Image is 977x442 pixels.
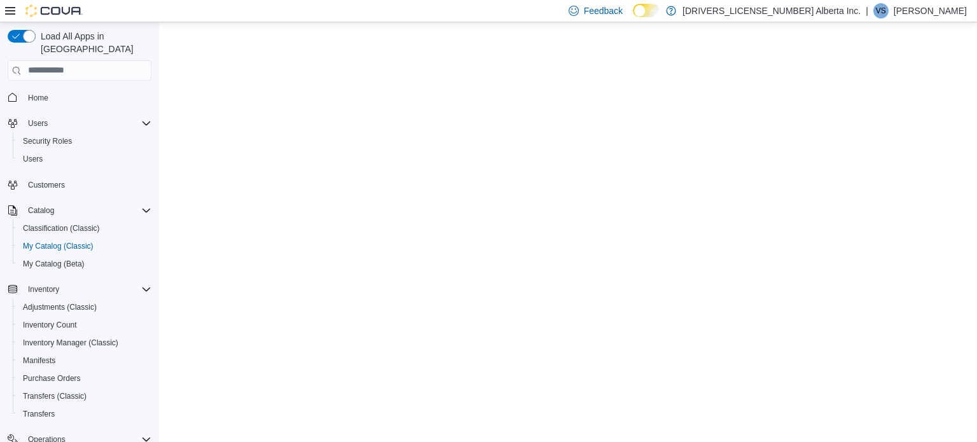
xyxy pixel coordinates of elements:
img: Cova [25,4,83,17]
button: Adjustments (Classic) [13,298,156,316]
span: Transfers [18,406,151,422]
a: My Catalog (Classic) [18,238,99,254]
span: Purchase Orders [23,373,81,383]
span: Home [28,93,48,103]
span: Feedback [584,4,623,17]
span: Users [18,151,151,167]
a: Purchase Orders [18,371,86,386]
button: Catalog [23,203,59,218]
span: Classification (Classic) [18,221,151,236]
span: Inventory [28,284,59,294]
span: Inventory Count [18,317,151,333]
button: Users [13,150,156,168]
p: [PERSON_NAME] [894,3,967,18]
a: Inventory Count [18,317,82,333]
button: Inventory Count [13,316,156,334]
span: Users [28,118,48,128]
a: Home [23,90,53,106]
div: Victor Sandoval Ortiz [873,3,889,18]
button: Transfers [13,405,156,423]
span: Catalog [23,203,151,218]
span: Security Roles [23,136,72,146]
button: Customers [3,176,156,194]
span: Inventory Count [23,320,77,330]
button: Inventory [3,280,156,298]
span: Transfers (Classic) [23,391,87,401]
a: Transfers (Classic) [18,389,92,404]
span: Purchase Orders [18,371,151,386]
span: Classification (Classic) [23,223,100,233]
span: Transfers [23,409,55,419]
a: Users [18,151,48,167]
input: Dark Mode [633,4,660,17]
button: Transfers (Classic) [13,387,156,405]
span: Users [23,154,43,164]
span: My Catalog (Classic) [18,238,151,254]
a: Customers [23,177,70,193]
button: Users [23,116,53,131]
p: | [866,3,868,18]
span: VS [876,3,886,18]
a: Classification (Classic) [18,221,105,236]
button: Home [3,88,156,107]
span: Inventory Manager (Classic) [18,335,151,350]
a: My Catalog (Beta) [18,256,90,272]
span: Customers [28,180,65,190]
span: Inventory [23,282,151,297]
span: Transfers (Classic) [18,389,151,404]
button: Catalog [3,202,156,219]
span: Customers [23,177,151,193]
a: Security Roles [18,134,77,149]
span: Inventory Manager (Classic) [23,338,118,348]
span: Load All Apps in [GEOGRAPHIC_DATA] [36,30,151,55]
button: My Catalog (Beta) [13,255,156,273]
button: Security Roles [13,132,156,150]
span: Manifests [18,353,151,368]
a: Adjustments (Classic) [18,300,102,315]
span: Security Roles [18,134,151,149]
a: Transfers [18,406,60,422]
button: Inventory [23,282,64,297]
span: Users [23,116,151,131]
span: Manifests [23,356,55,366]
button: Purchase Orders [13,369,156,387]
p: [DRIVERS_LICENSE_NUMBER] Alberta Inc. [683,3,861,18]
button: Manifests [13,352,156,369]
button: Inventory Manager (Classic) [13,334,156,352]
span: My Catalog (Beta) [18,256,151,272]
span: Adjustments (Classic) [23,302,97,312]
a: Inventory Manager (Classic) [18,335,123,350]
button: Classification (Classic) [13,219,156,237]
span: My Catalog (Classic) [23,241,94,251]
span: Home [23,90,151,106]
span: Adjustments (Classic) [18,300,151,315]
span: My Catalog (Beta) [23,259,85,269]
a: Manifests [18,353,60,368]
span: Catalog [28,205,54,216]
button: Users [3,114,156,132]
button: My Catalog (Classic) [13,237,156,255]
